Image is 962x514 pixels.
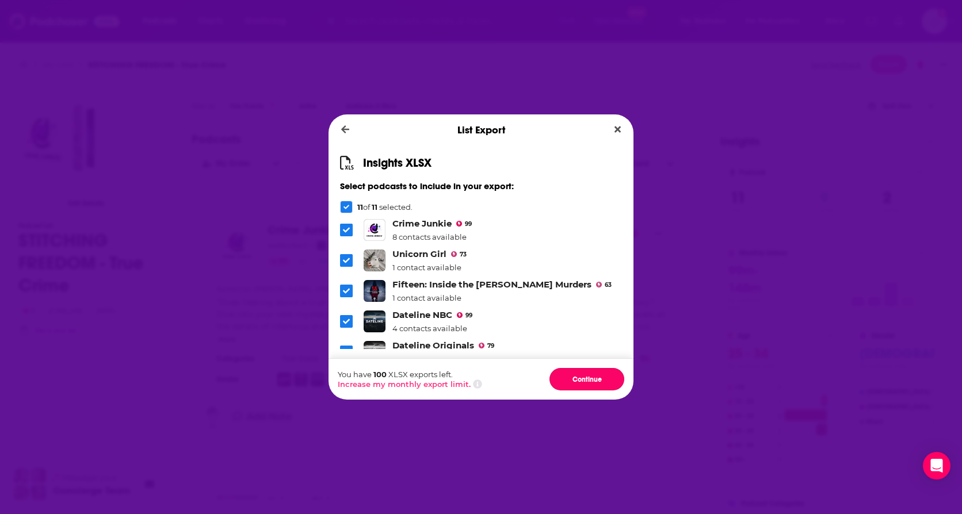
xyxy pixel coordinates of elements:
a: 99 [456,221,472,227]
a: Crime Junkie [392,218,452,229]
a: 63 [596,282,612,287]
p: of selected. [357,202,413,212]
span: 11 [357,202,363,212]
a: Fifteen: Inside the Daniel Marsh Murders [392,279,591,290]
div: 1 contact available [392,263,467,272]
span: 11 [372,202,377,212]
a: Dateline Originals [392,340,474,351]
div: 8 contacts available [392,232,472,241]
h1: Insights XLSX [363,156,432,170]
a: 79 [479,343,494,348]
img: Fifteen: Inside the Daniel Marsh Murders [364,280,385,302]
span: 73 [460,252,467,257]
a: Unicorn Girl [392,248,446,259]
div: 4 contacts available [392,324,472,333]
img: Unicorn Girl [364,250,385,271]
span: 79 [487,344,494,348]
span: 99 [465,313,472,318]
div: Open Intercom Messenger [923,452,950,480]
button: Close [610,122,625,137]
span: 63 [605,283,612,287]
button: Continue [549,368,624,390]
div: List Export [329,114,633,145]
img: Crime Junkie [364,219,385,241]
a: 99 [457,312,472,318]
a: 73 [451,251,467,257]
div: 1 contact available [392,293,612,302]
button: Increase my monthly export limit. [338,379,471,389]
img: Dateline Originals [364,341,385,363]
img: Dateline NBC [364,310,385,332]
h3: Select podcasts to include in your export: [340,181,622,191]
span: 100 [373,370,387,379]
p: You have XLSX exports left. [338,370,482,379]
a: Dateline NBC [392,309,452,320]
span: 99 [465,222,472,227]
